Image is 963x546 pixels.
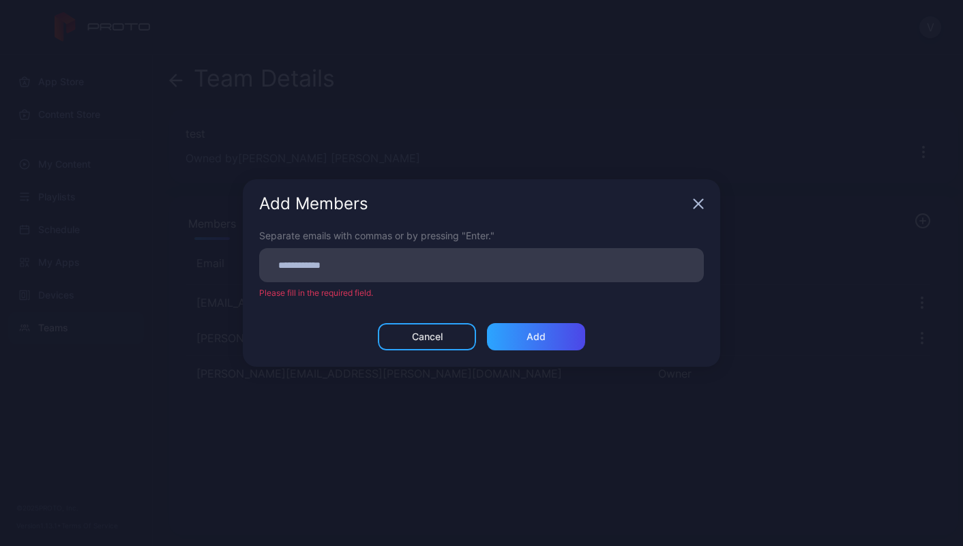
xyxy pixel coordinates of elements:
div: Add [527,331,546,342]
button: Cancel [378,323,476,350]
div: Separate emails with commas or by pressing "Enter." [259,228,704,243]
div: Please fill in the required field. [243,288,720,299]
div: Add Members [259,196,687,212]
button: Add [487,323,585,350]
div: Cancel [412,331,443,342]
